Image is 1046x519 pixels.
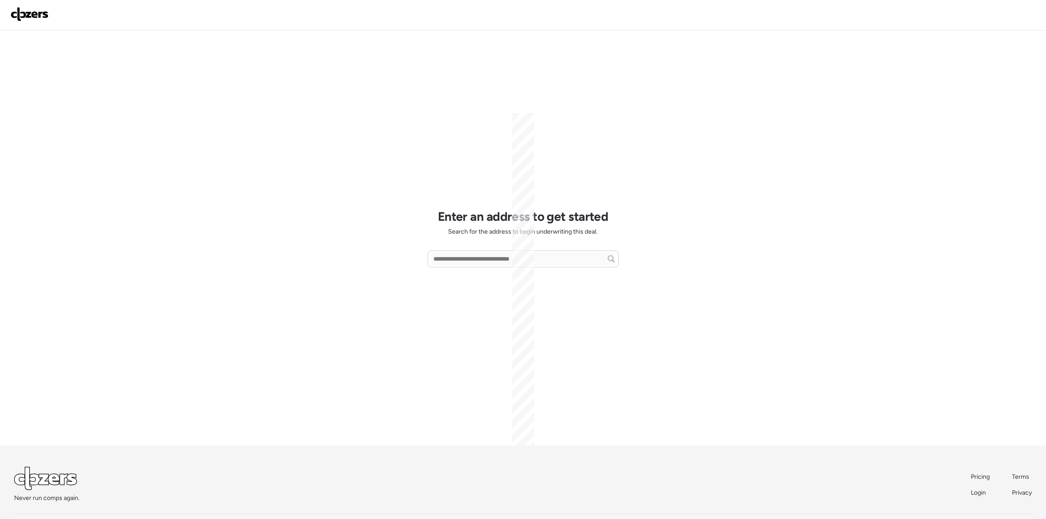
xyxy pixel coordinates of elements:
[11,7,49,21] img: Logo
[14,467,77,490] img: Logo Light
[448,227,598,236] span: Search for the address to begin underwriting this deal.
[971,489,986,496] span: Login
[971,488,991,497] a: Login
[1012,489,1032,496] span: Privacy
[1012,473,1032,481] a: Terms
[971,473,991,481] a: Pricing
[971,473,990,481] span: Pricing
[438,209,609,224] h1: Enter an address to get started
[1012,488,1032,497] a: Privacy
[1012,473,1029,481] span: Terms
[14,494,80,503] span: Never run comps again.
